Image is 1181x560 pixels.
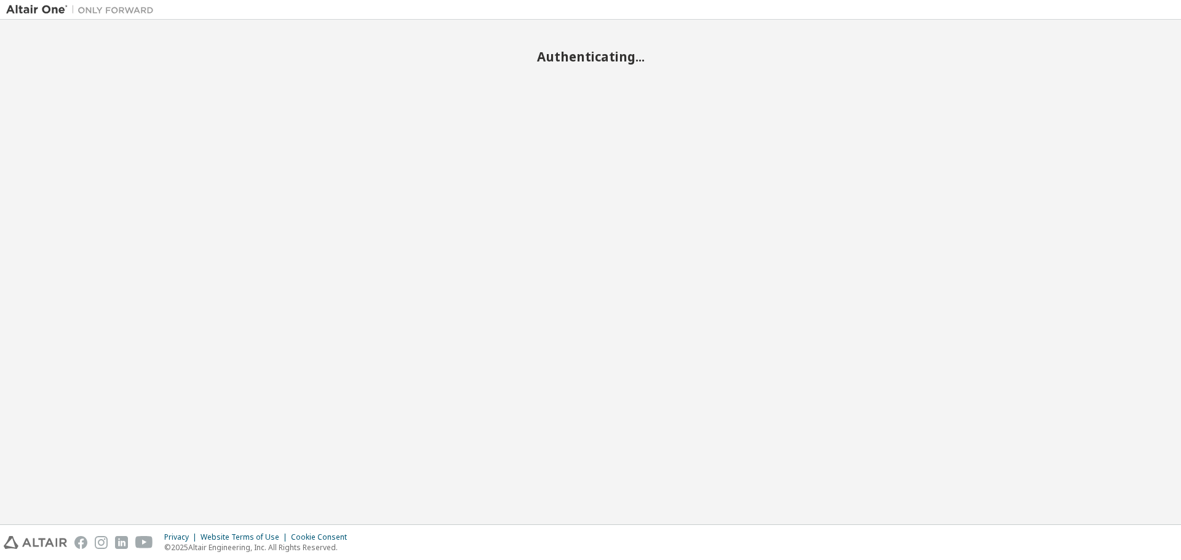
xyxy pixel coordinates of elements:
div: Website Terms of Use [201,532,291,542]
img: Altair One [6,4,160,16]
img: facebook.svg [74,536,87,549]
img: altair_logo.svg [4,536,67,549]
div: Cookie Consent [291,532,354,542]
img: instagram.svg [95,536,108,549]
img: youtube.svg [135,536,153,549]
img: linkedin.svg [115,536,128,549]
h2: Authenticating... [6,49,1175,65]
div: Privacy [164,532,201,542]
p: © 2025 Altair Engineering, Inc. All Rights Reserved. [164,542,354,553]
